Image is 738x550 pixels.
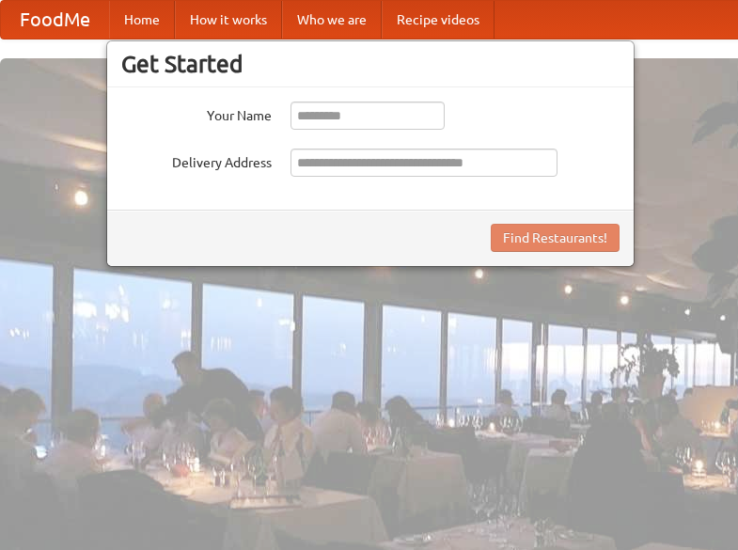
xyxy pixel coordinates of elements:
[491,224,620,252] button: Find Restaurants!
[109,1,175,39] a: Home
[382,1,495,39] a: Recipe videos
[121,102,272,125] label: Your Name
[121,50,620,78] h3: Get Started
[175,1,282,39] a: How it works
[121,149,272,172] label: Delivery Address
[1,1,109,39] a: FoodMe
[282,1,382,39] a: Who we are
